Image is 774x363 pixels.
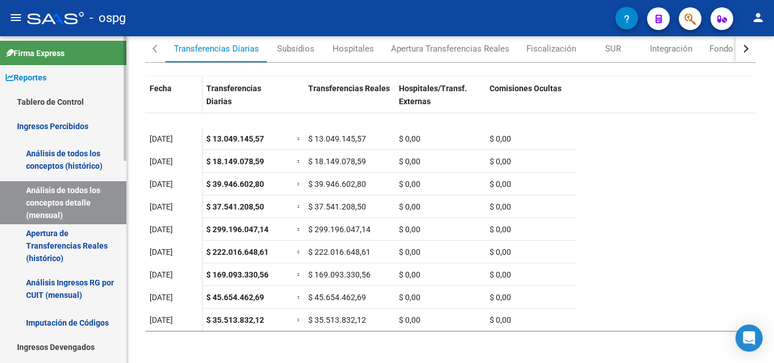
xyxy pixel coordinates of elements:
[308,180,366,189] span: $ 39.946.602,80
[490,247,511,257] span: $ 0,00
[490,134,511,143] span: $ 0,00
[297,270,301,279] span: =
[526,42,576,55] div: Fiscalización
[297,315,301,324] span: =
[399,202,420,211] span: $ 0,00
[490,202,511,211] span: $ 0,00
[394,76,485,124] datatable-header-cell: Hospitales/Transf. Externas
[308,84,390,93] span: Transferencias Reales
[391,42,509,55] div: Apertura Transferencias Reales
[9,11,23,24] mat-icon: menu
[206,293,264,302] span: $ 45.654.462,69
[174,42,259,55] div: Transferencias Diarias
[308,134,366,143] span: $ 13.049.145,57
[206,315,264,324] span: $ 35.513.832,12
[308,315,366,324] span: $ 35.513.832,12
[277,42,314,55] div: Subsidios
[399,247,420,257] span: $ 0,00
[399,180,420,189] span: $ 0,00
[206,247,269,257] span: $ 222.016.648,61
[150,225,173,234] span: [DATE]
[605,42,621,55] div: SUR
[206,270,269,279] span: $ 169.093.330,56
[399,157,420,166] span: $ 0,00
[751,11,765,24] mat-icon: person
[297,134,301,143] span: =
[206,180,264,189] span: $ 39.946.602,80
[206,157,264,166] span: $ 18.149.078,59
[490,293,511,302] span: $ 0,00
[399,225,420,234] span: $ 0,00
[150,247,173,257] span: [DATE]
[490,84,562,93] span: Comisiones Ocultas
[202,76,292,124] datatable-header-cell: Transferencias Diarias
[6,47,65,59] span: Firma Express
[297,225,301,234] span: =
[150,180,173,189] span: [DATE]
[399,293,420,302] span: $ 0,00
[150,134,173,143] span: [DATE]
[490,315,511,324] span: $ 0,00
[399,134,420,143] span: $ 0,00
[308,202,366,211] span: $ 37.541.208,50
[650,42,692,55] div: Integración
[399,315,420,324] span: $ 0,00
[297,247,301,257] span: =
[206,202,264,211] span: $ 37.541.208,50
[150,270,173,279] span: [DATE]
[490,180,511,189] span: $ 0,00
[308,225,371,234] span: $ 299.196.047,14
[206,134,264,143] span: $ 13.049.145,57
[90,6,126,31] span: - ospg
[485,76,576,124] datatable-header-cell: Comisiones Ocultas
[150,202,173,211] span: [DATE]
[333,42,374,55] div: Hospitales
[150,315,173,324] span: [DATE]
[399,270,420,279] span: $ 0,00
[490,157,511,166] span: $ 0,00
[6,71,46,84] span: Reportes
[297,180,301,189] span: =
[308,247,371,257] span: $ 222.016.648,61
[399,84,467,106] span: Hospitales/Transf. Externas
[308,157,366,166] span: $ 18.149.078,59
[308,293,366,302] span: $ 45.654.462,69
[490,270,511,279] span: $ 0,00
[150,84,172,93] span: Fecha
[150,157,173,166] span: [DATE]
[206,225,269,234] span: $ 299.196.047,14
[735,324,763,352] div: Open Intercom Messenger
[490,225,511,234] span: $ 0,00
[150,293,173,302] span: [DATE]
[297,157,301,166] span: =
[297,202,301,211] span: =
[145,76,202,124] datatable-header-cell: Fecha
[308,270,371,279] span: $ 169.093.330,56
[297,293,301,302] span: =
[304,76,394,124] datatable-header-cell: Transferencias Reales
[206,84,261,106] span: Transferencias Diarias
